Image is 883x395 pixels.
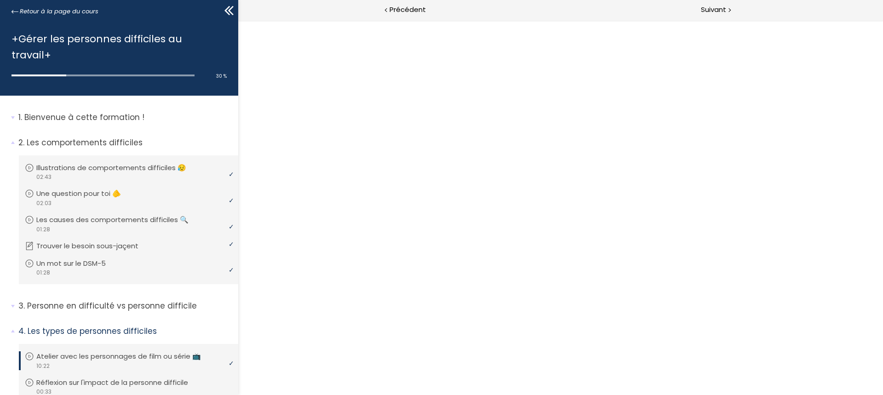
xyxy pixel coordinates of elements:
p: Atelier avec les personnages de film ou série 📺 [36,351,215,361]
span: 01:28 [36,225,50,234]
p: Les comportements difficiles [18,137,231,149]
p: Bienvenue à cette formation ! [18,112,231,123]
span: 1. [18,112,22,123]
p: Les types de personnes difficiles [18,326,231,337]
a: Retour à la page du cours [11,6,98,17]
p: Illustrations de comportements difficiles 😥 [36,163,200,173]
p: Un mot sur le DSM-5 [36,258,120,269]
span: 2. [18,137,24,149]
span: 4. [18,326,25,337]
span: 30 % [216,73,227,80]
span: 10:22 [36,362,50,370]
span: 3. [18,300,25,312]
p: Réflexion sur l'impact de la personne difficile [36,378,202,388]
span: 02:03 [36,199,52,207]
p: Personne en difficulté vs personne difficile [18,300,231,312]
span: 01:28 [36,269,50,277]
iframe: chat widget [5,375,98,395]
p: Une question pour toi 🫵 [36,189,135,199]
span: Retour à la page du cours [20,6,98,17]
p: Trouver le besoin sous-jaçent [36,241,152,251]
span: 02:43 [36,173,52,181]
p: Les causes des comportements difficiles 🔍 [36,215,202,225]
span: Précédent [390,4,426,16]
span: Suivant [701,4,726,16]
h1: +Gérer les personnes difficiles au travail+ [11,31,222,63]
